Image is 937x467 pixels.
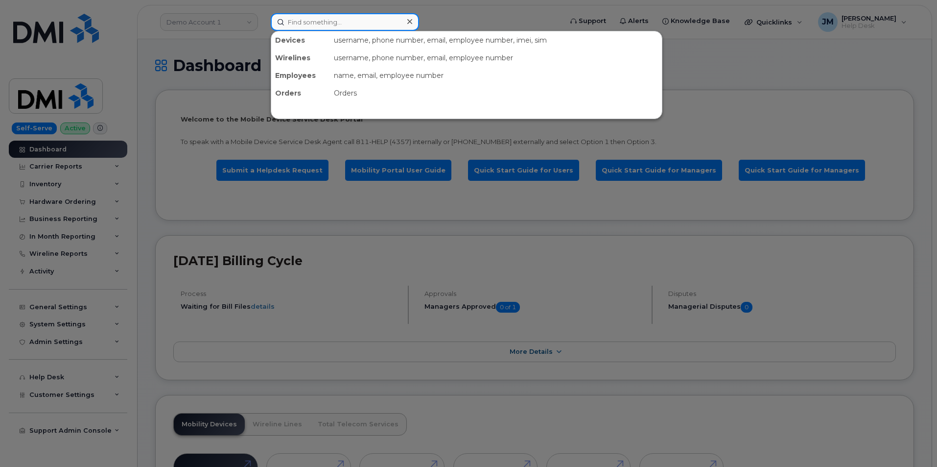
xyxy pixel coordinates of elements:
[330,49,662,67] div: username, phone number, email, employee number
[330,67,662,84] div: name, email, employee number
[330,31,662,49] div: username, phone number, email, employee number, imei, sim
[330,84,662,102] div: Orders
[271,31,330,49] div: Devices
[271,84,330,102] div: Orders
[271,67,330,84] div: Employees
[271,49,330,67] div: Wirelines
